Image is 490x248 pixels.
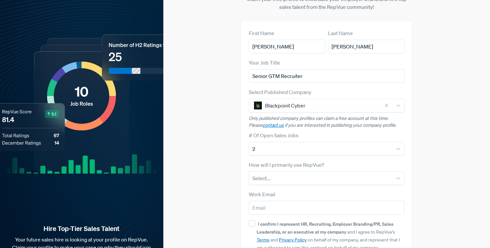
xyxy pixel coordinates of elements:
[249,59,280,67] label: Your Job Title
[249,161,324,169] label: How will I primarily use RepVue?
[263,122,284,128] a: contact us
[257,237,269,243] a: Terms
[249,115,405,129] p: Only published company profiles can claim a free account at this time. Please if you are interest...
[328,29,353,37] label: Last Name
[249,88,311,96] label: Select Published Company
[249,201,405,215] input: Email
[249,131,299,139] label: # Of Open Sales Jobs
[249,40,325,53] input: First Name
[249,69,405,83] input: Title
[254,102,262,109] img: Blackpoint Cyber
[328,40,405,53] input: Last Name
[249,190,275,198] label: Work Email
[279,237,307,243] a: Privacy Policy
[10,224,153,233] strong: Hire Top-Tier Sales Talent
[249,29,274,37] label: First Name
[257,221,393,235] strong: I confirm I represent HR, Recruiting, Employer Branding/PR, Sales Leadership, or an executive at ...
